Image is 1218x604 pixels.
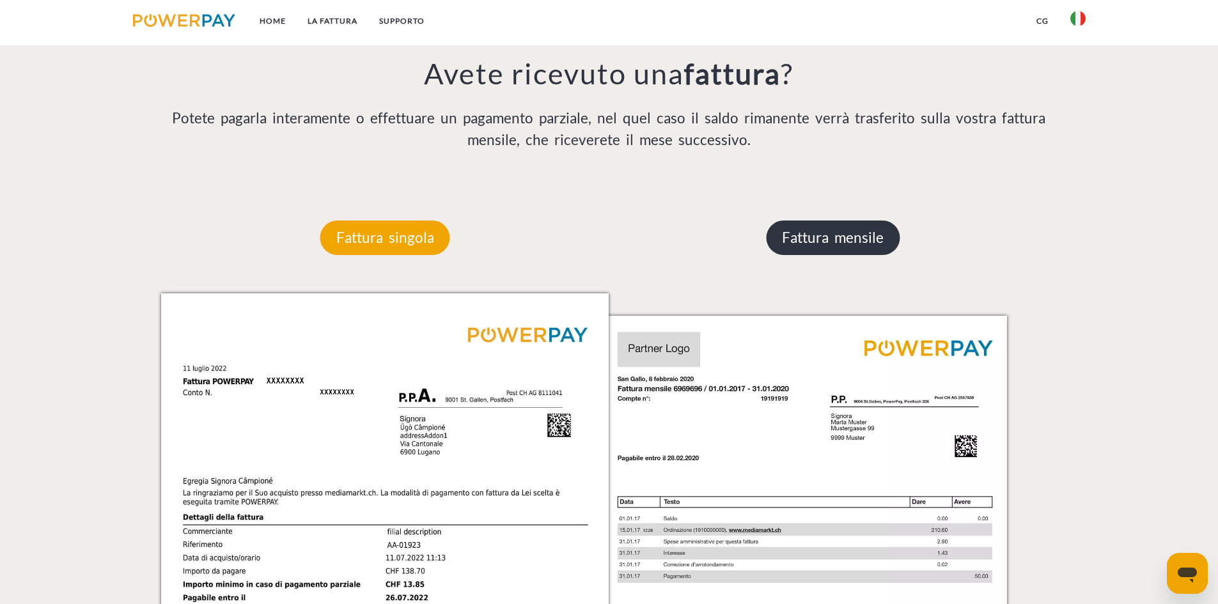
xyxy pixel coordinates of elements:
[1026,10,1059,33] a: CG
[320,221,450,255] p: Fattura singola
[1070,11,1086,26] img: it
[766,221,900,255] p: Fattura mensile
[684,56,781,91] b: fattura
[1167,553,1208,594] iframe: Pulsante per aprire la finestra di messaggistica
[161,56,1058,91] h3: Avete ricevuto una ?
[161,107,1058,151] p: Potete pagarla interamente o effettuare un pagamento parziale, nel quel caso il saldo rimanente v...
[368,10,435,33] a: Supporto
[133,14,236,27] img: logo-powerpay.svg
[249,10,297,33] a: Home
[297,10,368,33] a: LA FATTURA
